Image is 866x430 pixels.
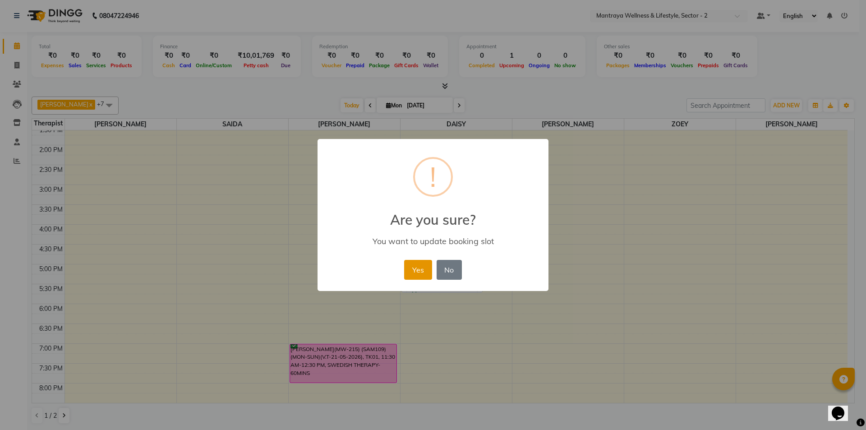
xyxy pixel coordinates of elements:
button: No [437,260,462,280]
div: ! [430,159,436,195]
button: Yes [404,260,432,280]
iframe: chat widget [828,394,857,421]
h2: Are you sure? [318,201,548,228]
div: You want to update booking slot [331,236,535,246]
